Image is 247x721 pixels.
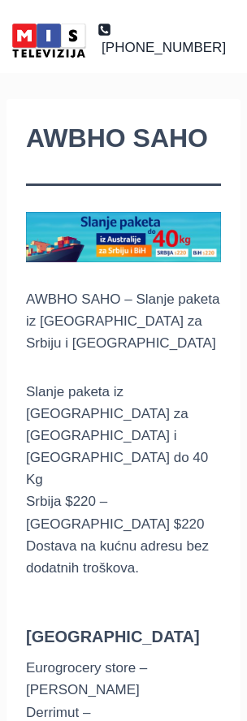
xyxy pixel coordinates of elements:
[26,288,221,355] p: AWBHO SAHO – Slanje paketa iz [GEOGRAPHIC_DATA] za Srbiju i [GEOGRAPHIC_DATA]
[102,37,226,58] span: [PHONE_NUMBER]
[26,624,221,649] h5: [GEOGRAPHIC_DATA]
[26,119,221,158] h1: AWBHO SAHO
[97,23,226,58] a: [PHONE_NUMBER]
[26,381,221,580] p: Slanje paketa iz [GEOGRAPHIC_DATA] za [GEOGRAPHIC_DATA] i [GEOGRAPHIC_DATA] do 40 Kg Srbija $220 ...
[8,20,89,61] img: MIS Television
